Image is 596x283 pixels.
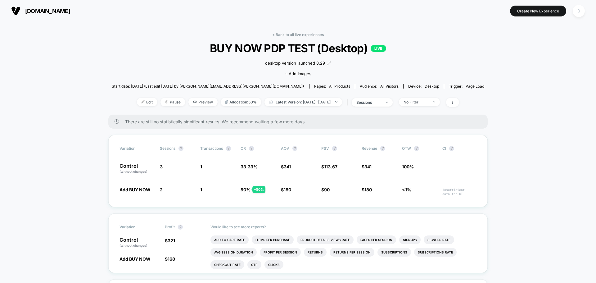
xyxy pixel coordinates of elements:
span: $ [281,164,291,169]
span: Device: [403,84,444,89]
span: 168 [168,256,175,262]
button: ? [292,146,297,151]
span: $ [362,187,372,192]
li: Subscriptions [377,248,411,257]
img: end [433,101,435,103]
span: 33.33 % [241,164,258,169]
img: calendar [269,100,273,103]
span: + Add Images [285,71,311,76]
span: Page Load [466,84,484,89]
span: desktop version launched 8.29 [265,60,325,66]
span: (without changes) [120,170,147,173]
span: $ [321,164,337,169]
span: Pause [160,98,185,106]
li: Pages Per Session [357,235,396,244]
span: 1 [200,187,202,192]
p: LIVE [371,45,386,52]
a: < Back to all live experiences [272,32,324,37]
img: end [386,102,388,103]
span: $ [165,256,175,262]
span: 100% [402,164,414,169]
span: Transactions [200,146,223,151]
span: CR [241,146,246,151]
button: Create New Experience [510,6,566,16]
img: rebalance [225,100,228,104]
span: 180 [284,187,291,192]
span: [DOMAIN_NAME] [25,8,70,14]
li: Profit Per Session [260,248,301,257]
li: Clicks [264,260,283,269]
img: end [335,101,337,103]
span: --- [442,165,476,174]
img: end [165,100,168,103]
span: <1% [402,187,411,192]
li: Avg Session Duration [210,248,257,257]
span: 341 [284,164,291,169]
li: Signups [399,235,421,244]
span: 180 [364,187,372,192]
span: Revenue [362,146,377,151]
p: Control [120,237,159,248]
span: Edit [137,98,157,106]
span: Preview [188,98,218,106]
div: + 50 % [252,186,265,193]
button: ? [449,146,454,151]
span: 321 [168,238,175,243]
p: Would like to see more reports? [210,225,477,229]
span: (without changes) [120,244,147,247]
span: Add BUY NOW [120,187,151,192]
button: ? [178,146,183,151]
span: 2 [160,187,163,192]
li: Product Details Views Rate [297,235,354,244]
img: Visually logo [11,6,20,16]
span: Allocation: 50% [221,98,261,106]
li: Signups Rate [424,235,454,244]
li: Subscriptions Rate [414,248,457,257]
button: ? [332,146,337,151]
span: OTW [402,146,436,151]
img: edit [142,100,145,103]
span: $ [362,164,372,169]
button: ? [414,146,419,151]
span: BUY NOW PDP TEST (Desktop) [130,42,466,55]
span: desktop [425,84,439,89]
span: $ [281,187,291,192]
li: Items Per Purchase [252,235,294,244]
span: CI [442,146,476,151]
span: | [345,98,352,107]
div: sessions [356,100,381,105]
button: ? [249,146,254,151]
div: Pages: [314,84,350,89]
span: Add BUY NOW [120,256,151,262]
span: All Visitors [380,84,399,89]
button: ? [178,225,183,230]
span: PSV [321,146,329,151]
span: Variation [120,225,154,230]
span: 90 [324,187,330,192]
div: Audience: [360,84,399,89]
span: Variation [120,146,154,151]
div: No Filter [404,100,428,104]
span: Insufficient data for CI [442,188,476,196]
button: [DOMAIN_NAME] [9,6,72,16]
span: There are still no statistically significant results. We recommend waiting a few more days [125,119,475,124]
span: 50 % [241,187,251,192]
span: Profit [165,225,175,229]
span: AOV [281,146,289,151]
div: Trigger: [449,84,484,89]
button: D [571,5,587,17]
p: Control [120,163,154,174]
span: 1 [200,164,202,169]
button: ? [226,146,231,151]
span: 113.67 [324,164,337,169]
span: Sessions [160,146,175,151]
li: Add To Cart Rate [210,235,249,244]
li: Returns Per Session [330,248,374,257]
span: $ [321,187,330,192]
span: all products [329,84,350,89]
span: $ [165,238,175,243]
li: Returns [304,248,327,257]
div: D [573,5,585,17]
li: Checkout Rate [210,260,244,269]
span: Latest Version: [DATE] - [DATE] [264,98,342,106]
